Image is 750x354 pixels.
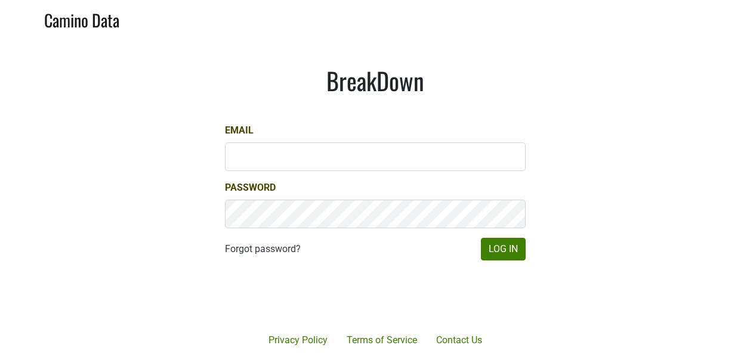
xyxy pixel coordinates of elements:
a: Camino Data [44,5,119,33]
a: Privacy Policy [259,328,337,352]
h1: BreakDown [225,66,526,95]
label: Password [225,181,276,195]
a: Contact Us [427,328,492,352]
button: Log In [481,238,526,260]
a: Terms of Service [337,328,427,352]
label: Email [225,123,254,138]
a: Forgot password? [225,242,301,256]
